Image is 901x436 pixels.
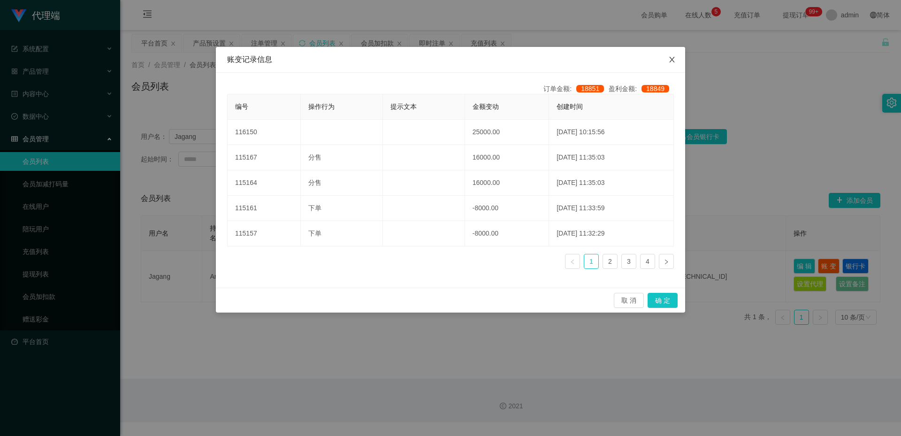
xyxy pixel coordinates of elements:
[465,221,549,246] td: -8000.00
[549,196,674,221] td: [DATE] 11:33:59
[301,196,383,221] td: 下单
[549,120,674,145] td: [DATE] 10:15:56
[228,145,301,170] td: 115167
[659,254,674,269] li: 下一页
[603,254,617,268] a: 2
[390,103,417,110] span: 提示文本
[228,196,301,221] td: 115161
[641,254,655,268] a: 4
[609,84,674,94] div: 盈利金额:
[465,196,549,221] td: -8000.00
[465,145,549,170] td: 16000.00
[621,254,636,269] li: 3
[549,221,674,246] td: [DATE] 11:32:29
[576,85,604,92] span: 18851
[227,54,674,65] div: 账变记录信息
[614,293,644,308] button: 取 消
[301,170,383,196] td: 分售
[640,254,655,269] li: 4
[228,120,301,145] td: 116150
[543,84,609,94] div: 订单金额:
[584,254,599,269] li: 1
[308,103,335,110] span: 操作行为
[622,254,636,268] a: 3
[473,103,499,110] span: 金额变动
[465,120,549,145] td: 25000.00
[668,56,676,63] i: 图标: close
[465,170,549,196] td: 16000.00
[235,103,248,110] span: 编号
[664,259,669,265] i: 图标: right
[565,254,580,269] li: 上一页
[228,170,301,196] td: 115164
[641,85,669,92] span: 18849
[570,259,575,265] i: 图标: left
[584,254,598,268] a: 1
[549,170,674,196] td: [DATE] 11:35:03
[549,145,674,170] td: [DATE] 11:35:03
[603,254,618,269] li: 2
[228,221,301,246] td: 115157
[659,47,685,73] button: Close
[648,293,678,308] button: 确 定
[301,221,383,246] td: 下单
[557,103,583,110] span: 创建时间
[301,145,383,170] td: 分售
